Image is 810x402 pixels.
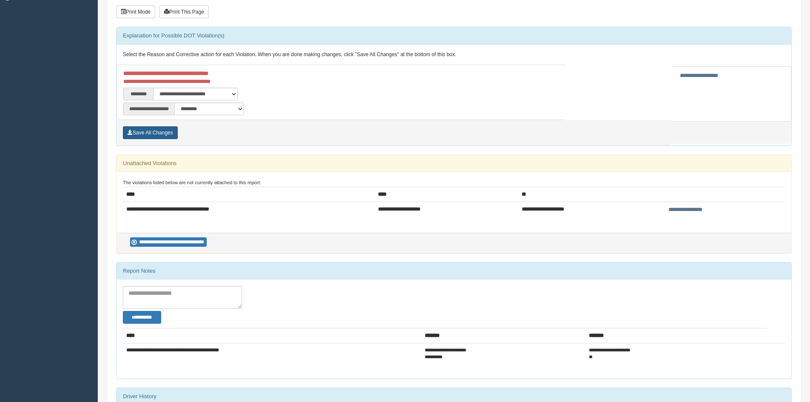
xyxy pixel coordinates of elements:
[123,180,261,185] small: The violations listed below are not currently attached to this report:
[123,126,178,139] button: Save
[117,155,791,172] div: Unattached Violations
[117,262,791,279] div: Report Notes
[123,311,161,324] button: Change Filter Options
[117,27,791,44] div: Explanation for Possible DOT Violation(s)
[159,6,209,18] button: Print This Page
[116,6,155,18] button: Print Mode
[117,45,791,65] div: Select the Reason and Corrective action for each Violation. When you are done making changes, cli...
